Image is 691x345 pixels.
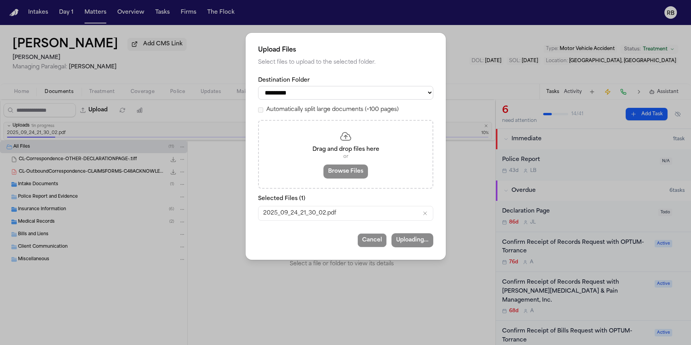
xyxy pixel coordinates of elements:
label: Automatically split large documents (>100 pages) [266,106,398,114]
h2: Upload Files [258,45,433,55]
span: 2025_09_24_21_30_02.pdf [263,209,336,217]
button: Browse Files [323,164,368,179]
button: Uploading... [391,233,433,247]
label: Destination Folder [258,77,433,84]
button: Remove 2025_09_24_21_30_02.pdf [422,210,428,216]
p: Selected Files ( 1 ) [258,195,433,203]
p: Select files to upload to the selected folder. [258,58,433,67]
p: Drag and drop files here [268,146,423,154]
button: Cancel [357,233,387,247]
p: or [268,154,423,160]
